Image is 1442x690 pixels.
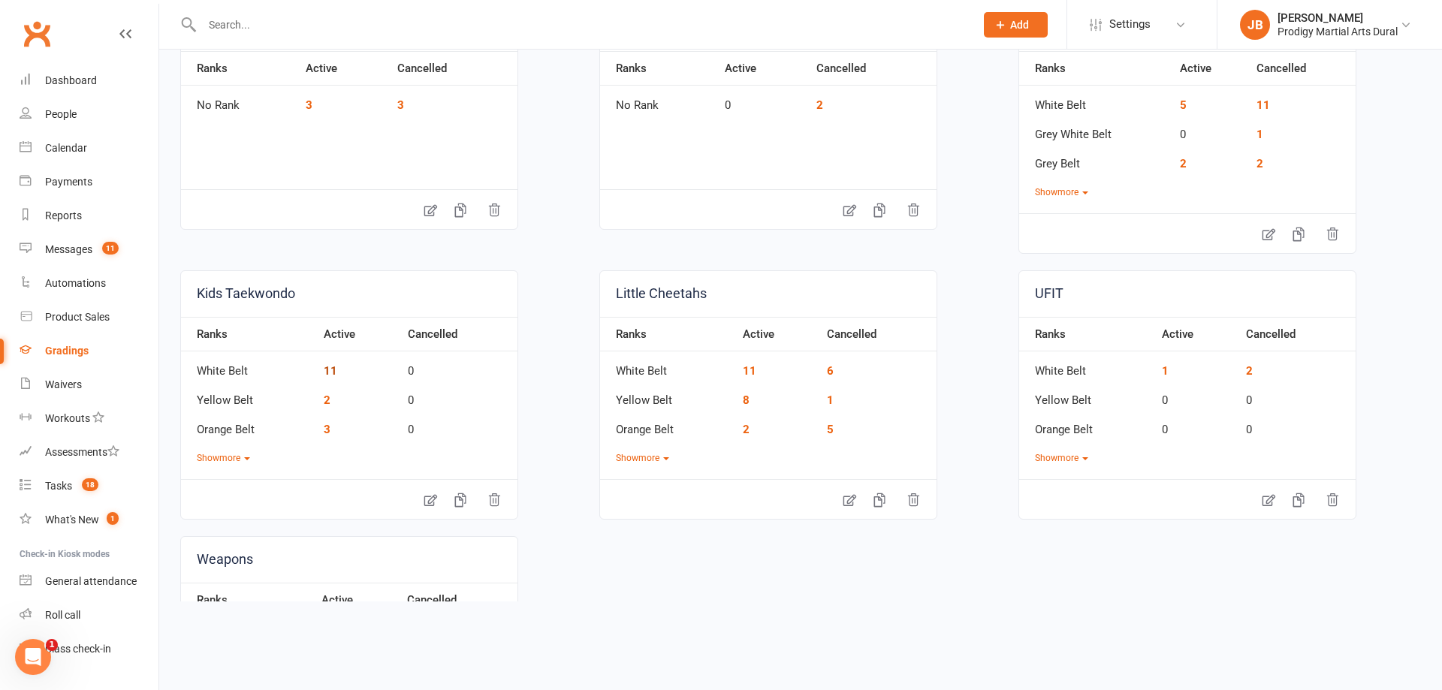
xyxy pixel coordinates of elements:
th: Cancelled [1249,51,1356,86]
a: 5 [827,423,834,436]
a: 2 [1246,364,1253,378]
div: Dashboard [45,74,97,86]
td: Yellow Belt [1019,381,1154,410]
th: Active [717,51,809,86]
a: Workouts [20,402,158,435]
button: Showmore [616,451,669,466]
th: Active [735,317,819,351]
button: Showmore [197,451,250,466]
td: Orange Belt [600,410,735,439]
th: Ranks [181,583,314,617]
th: Active [1172,51,1249,86]
a: 6 [827,364,834,378]
th: Cancelled [809,51,937,86]
a: Messages 11 [20,233,158,267]
td: 0 [1238,381,1356,410]
th: Active [298,51,390,86]
a: Reports [20,199,158,233]
th: Ranks [600,51,717,86]
td: Yellow Belt [181,381,316,410]
td: Yellow Belt [600,381,735,410]
input: Search... [198,14,964,35]
div: Class check-in [45,643,111,655]
td: 0 [1154,410,1238,439]
td: 0 [400,351,517,381]
span: 11 [102,242,119,255]
td: White Belt [1019,86,1172,115]
div: Gradings [45,345,89,357]
div: Tasks [45,480,72,492]
a: 2 [816,98,823,112]
div: Messages [45,243,92,255]
a: 5 [1180,98,1187,112]
a: 2 [324,393,330,407]
td: Orange Belt [1019,410,1154,439]
td: No Rank [181,86,298,115]
div: Automations [45,277,106,289]
a: Tasks 18 [20,469,158,503]
div: General attendance [45,575,137,587]
td: No Rank [600,86,717,115]
div: Workouts [45,412,90,424]
div: Product Sales [45,311,110,323]
th: Ranks [600,317,735,351]
td: 0 [400,381,517,410]
div: Waivers [45,378,82,390]
a: Payments [20,165,158,199]
a: 11 [1256,98,1270,112]
a: 8 [743,393,750,407]
th: Cancelled [390,51,517,86]
a: Automations [20,267,158,300]
a: Dashboard [20,64,158,98]
th: Ranks [181,317,316,351]
div: Assessments [45,446,119,458]
a: 3 [397,98,404,112]
button: Showmore [1035,451,1088,466]
a: UFIT [1019,271,1356,317]
th: Active [1154,317,1238,351]
div: [PERSON_NAME] [1278,11,1398,25]
td: Orange Belt [181,410,316,439]
a: 11 [743,364,756,378]
a: What's New1 [20,503,158,537]
th: Ranks [181,51,298,86]
div: What's New [45,514,99,526]
a: Class kiosk mode [20,632,158,666]
a: Kids Taekwondo [181,271,517,317]
a: 1 [827,393,834,407]
td: 0 [1172,115,1249,144]
td: White Belt [600,351,735,381]
iframe: Intercom live chat [15,639,51,675]
a: 2 [743,423,750,436]
td: White Belt [1019,351,1154,381]
a: General attendance kiosk mode [20,565,158,598]
a: Clubworx [18,15,56,53]
td: Grey Belt [1019,144,1172,173]
a: Product Sales [20,300,158,334]
th: Ranks [1019,51,1172,86]
a: Gradings [20,334,158,368]
th: Cancelled [400,317,517,351]
div: Payments [45,176,92,188]
th: Active [314,583,399,617]
td: 0 [400,410,517,439]
span: 18 [82,478,98,491]
span: Add [1010,19,1029,31]
a: People [20,98,158,131]
td: Grey White Belt [1019,115,1172,144]
div: Prodigy Martial Arts Dural [1278,25,1398,38]
th: Cancelled [1238,317,1356,351]
a: 1 [1256,128,1263,141]
a: 2 [1180,157,1187,170]
button: Showmore [1035,185,1088,200]
td: 0 [1154,381,1238,410]
td: 0 [717,86,809,115]
a: 1 [1162,364,1169,378]
a: Little Cheetahs [600,271,937,317]
span: Settings [1109,8,1151,41]
div: Reports [45,209,82,221]
a: Weapons [181,537,517,583]
div: Calendar [45,142,87,154]
th: Active [316,317,400,351]
a: 11 [324,364,337,378]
